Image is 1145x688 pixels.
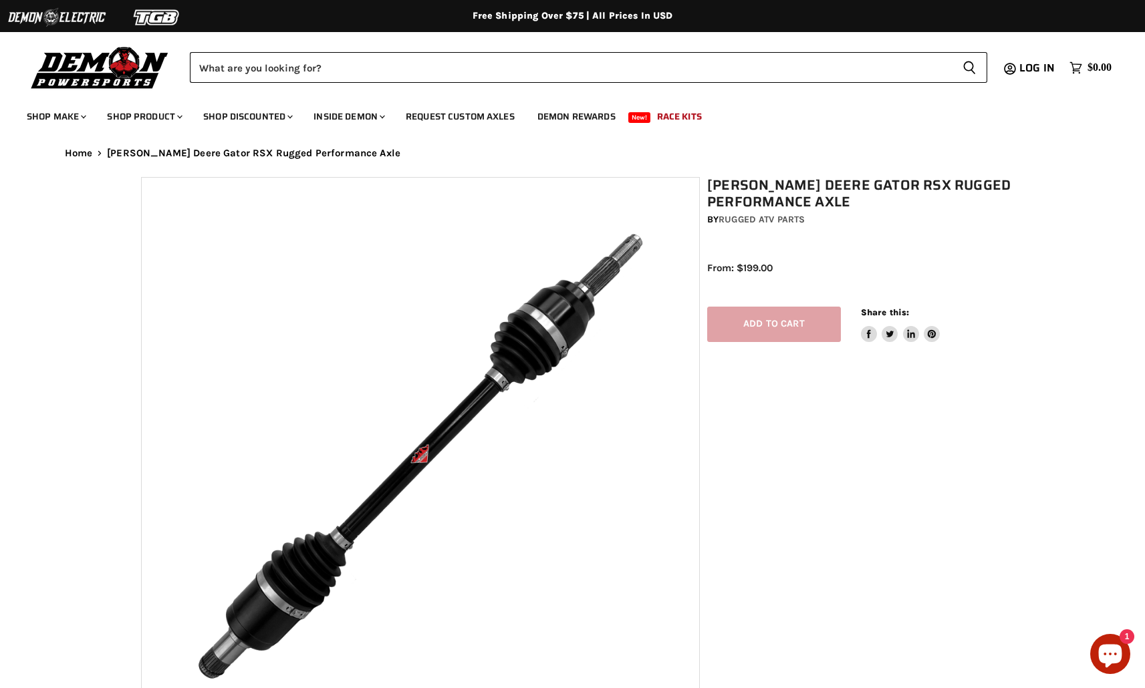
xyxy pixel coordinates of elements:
span: New! [628,112,651,123]
a: Demon Rewards [527,103,626,130]
a: $0.00 [1063,58,1118,77]
a: Inside Demon [303,103,393,130]
form: Product [190,52,987,83]
img: Demon Powersports [27,43,173,91]
h1: [PERSON_NAME] Deere Gator RSX Rugged Performance Axle [707,177,1012,210]
span: Share this: [861,307,909,317]
a: Shop Product [97,103,190,130]
ul: Main menu [17,98,1108,130]
img: TGB Logo 2 [107,5,207,30]
a: Request Custom Axles [396,103,525,130]
inbox-online-store-chat: Shopify online store chat [1086,634,1134,677]
button: Search [952,52,987,83]
aside: Share this: [861,307,940,342]
a: Shop Discounted [193,103,301,130]
a: Home [65,148,93,159]
img: Demon Electric Logo 2 [7,5,107,30]
div: Free Shipping Over $75 | All Prices In USD [38,10,1108,22]
span: From: $199.00 [707,262,773,274]
a: Rugged ATV Parts [719,214,805,225]
nav: Breadcrumbs [38,148,1108,159]
a: Race Kits [647,103,712,130]
input: Search [190,52,952,83]
span: [PERSON_NAME] Deere Gator RSX Rugged Performance Axle [107,148,400,159]
span: $0.00 [1088,61,1112,74]
a: Log in [1013,62,1063,74]
span: Log in [1019,59,1055,76]
div: by [707,212,1012,227]
a: Shop Make [17,103,94,130]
